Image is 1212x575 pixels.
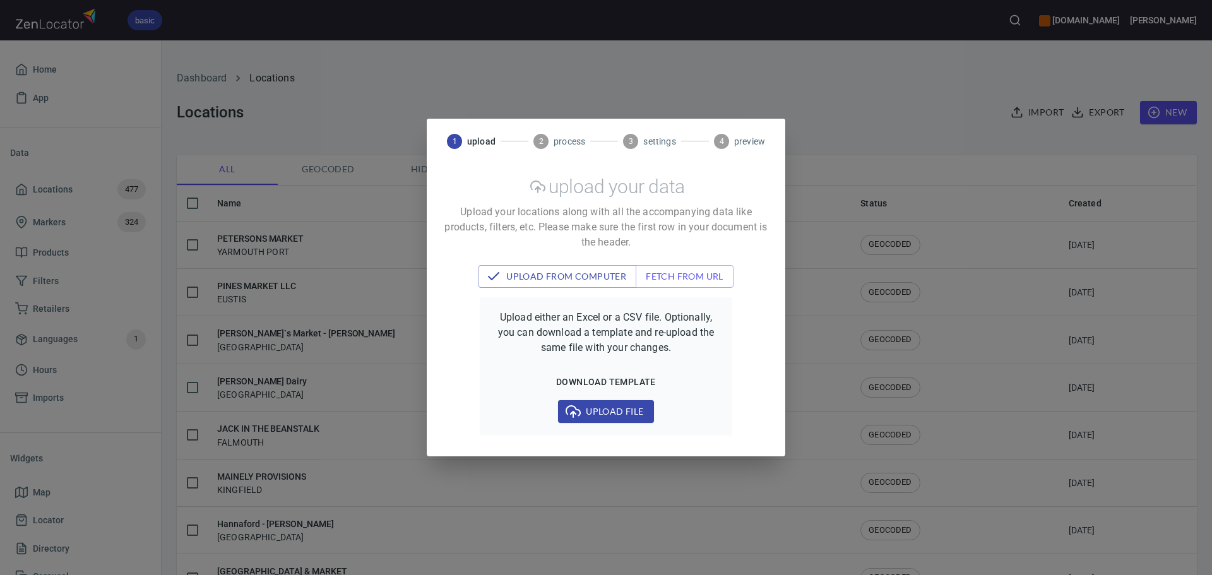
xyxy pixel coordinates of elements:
p: Upload either an Excel or a CSV file. Optionally, you can download a template and re-upload the s... [492,310,720,355]
span: download template [497,374,715,390]
span: settings [643,135,675,148]
text: 4 [719,137,723,146]
button: fetch from url [636,265,734,288]
span: process [554,135,585,148]
div: outlined secondary button group [478,265,734,288]
span: Upload file [568,404,643,420]
div: Upload file [492,400,720,424]
text: 3 [629,137,633,146]
span: fetch from url [646,269,723,285]
p: Upload your locations along with all the accompanying data like products, filters, etc. Please ma... [442,205,770,250]
a: download template [492,370,720,394]
h2: upload your data [549,175,685,198]
button: upload from computer [478,265,636,288]
button: Upload file [558,400,653,424]
span: upload [467,135,496,148]
span: preview [734,135,765,148]
text: 1 [453,137,457,146]
text: 2 [539,137,544,146]
span: upload from computer [489,269,626,285]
